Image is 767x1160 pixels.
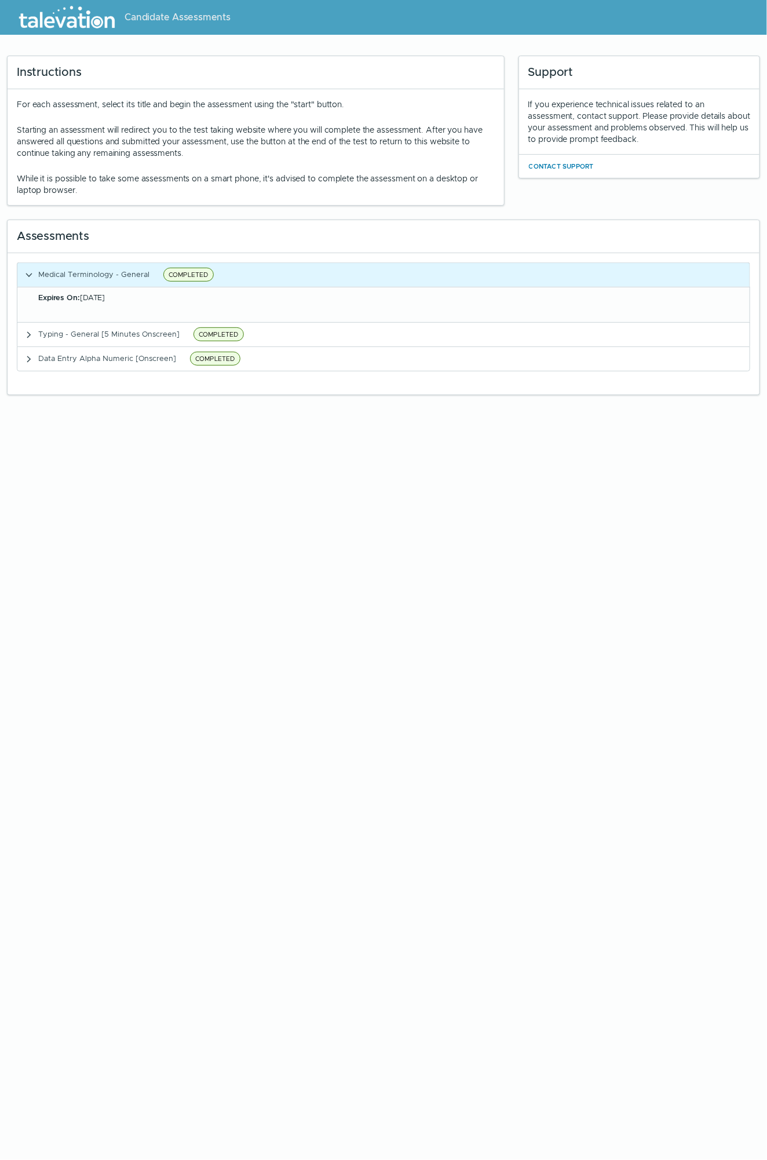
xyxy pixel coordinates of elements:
[14,3,120,32] img: Talevation_Logo_Transparent_white.png
[17,263,750,287] button: Medical Terminology - GeneralCOMPLETED
[38,269,149,279] span: Medical Terminology - General
[8,220,759,253] div: Assessments
[17,99,495,196] div: For each assessment, select its title and begin the assessment using the "start" button.
[190,352,240,366] span: COMPLETED
[125,10,231,24] span: Candidate Assessments
[38,353,176,363] span: Data Entry Alpha Numeric [Onscreen]
[8,56,504,89] div: Instructions
[17,323,750,346] button: Typing - General [5 Minutes Onscreen]COMPLETED
[17,124,495,159] p: Starting an assessment will redirect you to the test taking website where you will complete the a...
[17,287,750,322] div: Medical Terminology - GeneralCOMPLETED
[17,173,495,196] p: While it is possible to take some assessments on a smart phone, it's advised to complete the asse...
[528,99,750,145] div: If you experience technical issues related to an assessment, contact support. Please provide deta...
[163,268,214,282] span: COMPLETED
[528,159,594,173] button: Contact Support
[17,347,750,371] button: Data Entry Alpha Numeric [Onscreen]COMPLETED
[38,329,180,339] span: Typing - General [5 Minutes Onscreen]
[59,9,76,19] span: Help
[38,293,80,302] b: Expires On:
[519,56,759,89] div: Support
[38,293,105,302] span: [DATE]
[193,327,244,341] span: COMPLETED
